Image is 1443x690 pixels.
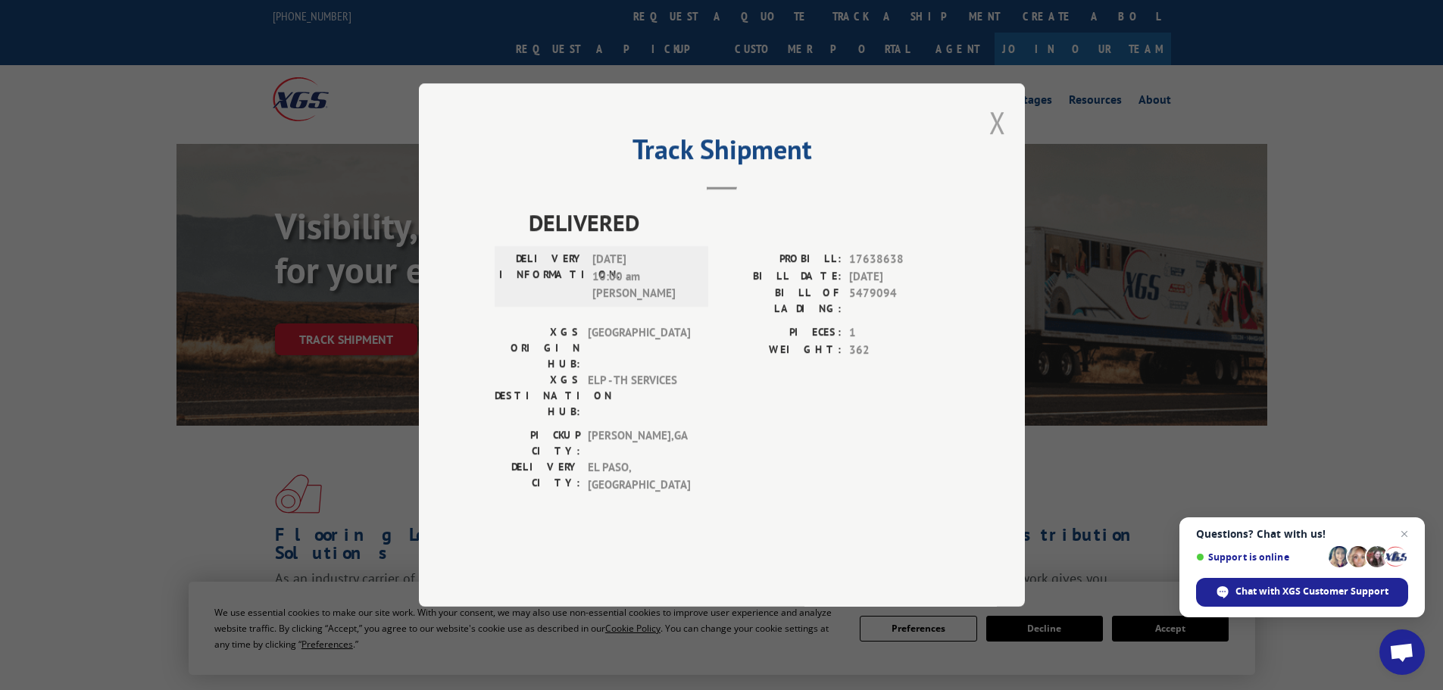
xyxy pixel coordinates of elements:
[1196,551,1323,563] span: Support is online
[588,427,690,459] span: [PERSON_NAME] , GA
[588,324,690,372] span: [GEOGRAPHIC_DATA]
[722,342,842,359] label: WEIGHT:
[495,427,580,459] label: PICKUP CITY:
[588,372,690,420] span: ELP - TH SERVICES
[499,251,585,302] label: DELIVERY INFORMATION:
[722,251,842,268] label: PROBILL:
[1196,578,1408,607] div: Chat with XGS Customer Support
[495,324,580,372] label: XGS ORIGIN HUB:
[849,285,949,317] span: 5479094
[592,251,695,302] span: [DATE] 10:00 am [PERSON_NAME]
[849,324,949,342] span: 1
[1395,525,1413,543] span: Close chat
[495,459,580,493] label: DELIVERY CITY:
[529,205,949,239] span: DELIVERED
[495,372,580,420] label: XGS DESTINATION HUB:
[495,139,949,167] h2: Track Shipment
[1235,585,1388,598] span: Chat with XGS Customer Support
[722,268,842,286] label: BILL DATE:
[849,342,949,359] span: 362
[849,251,949,268] span: 17638638
[1379,629,1425,675] div: Open chat
[722,285,842,317] label: BILL OF LADING:
[722,324,842,342] label: PIECES:
[989,102,1006,142] button: Close modal
[588,459,690,493] span: EL PASO , [GEOGRAPHIC_DATA]
[1196,528,1408,540] span: Questions? Chat with us!
[849,268,949,286] span: [DATE]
